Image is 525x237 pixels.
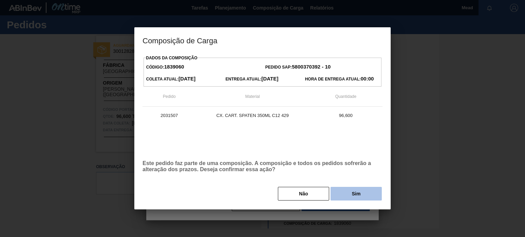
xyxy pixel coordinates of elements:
[146,77,196,82] span: Coleta Atual:
[292,64,331,70] strong: 5800370392 - 10
[309,107,382,124] td: 96,600
[143,160,382,173] p: Este pedido faz parte de uma composição. A composição e todos os pedidos sofrerão a alteração dos...
[143,107,196,124] td: 2031507
[261,76,279,82] strong: [DATE]
[361,76,374,82] strong: 00:00
[178,76,196,82] strong: [DATE]
[196,107,309,124] td: CX. CART. SPATEN 350ML C12 429
[245,94,260,99] span: Material
[226,77,279,82] span: Entrega Atual:
[146,56,197,60] label: Dados da Composição
[146,65,184,70] span: Código:
[163,94,175,99] span: Pedido
[265,65,331,70] span: Pedido SAP:
[134,27,391,53] h3: Composição de Carga
[331,187,382,201] button: Sim
[164,64,184,70] strong: 1839060
[278,187,329,201] button: Não
[305,77,374,82] span: Hora de Entrega Atual:
[335,94,356,99] span: Quantidade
